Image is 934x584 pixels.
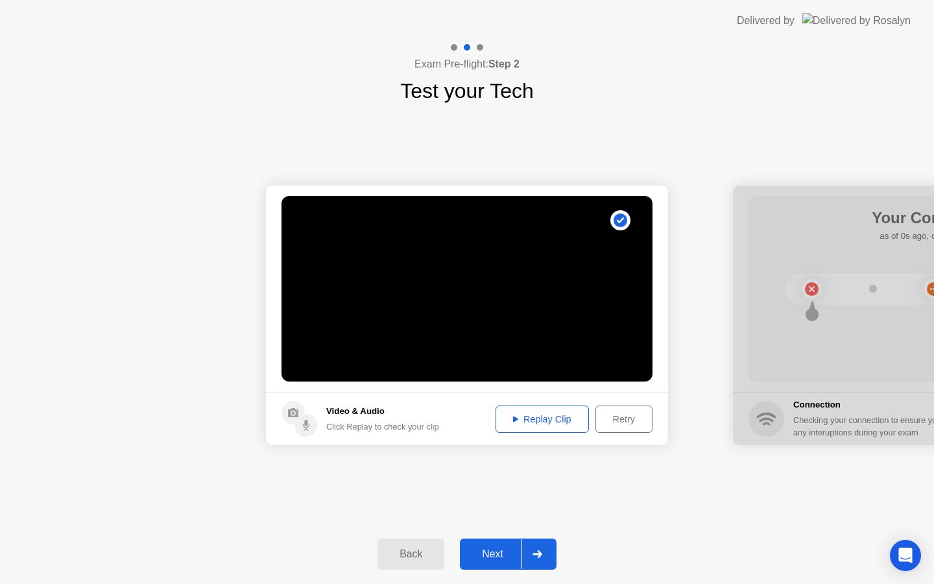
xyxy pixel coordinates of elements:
[509,210,525,226] div: . . .
[802,13,911,28] img: Delivered by Rosalyn
[500,210,516,226] div: !
[377,539,444,570] button: Back
[381,548,440,560] div: Back
[460,539,557,570] button: Next
[600,414,648,424] div: Retry
[496,406,589,433] button: Replay Clip
[326,405,439,418] h5: Video & Audio
[464,548,521,560] div: Next
[326,420,439,433] div: Click Replay to check your clip
[414,56,520,72] h4: Exam Pre-flight:
[488,58,520,69] b: Step 2
[500,414,584,424] div: Replay Clip
[737,13,795,29] div: Delivered by
[595,406,653,433] button: Retry
[400,75,534,106] h1: Test your Tech
[890,540,921,571] div: Open Intercom Messenger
